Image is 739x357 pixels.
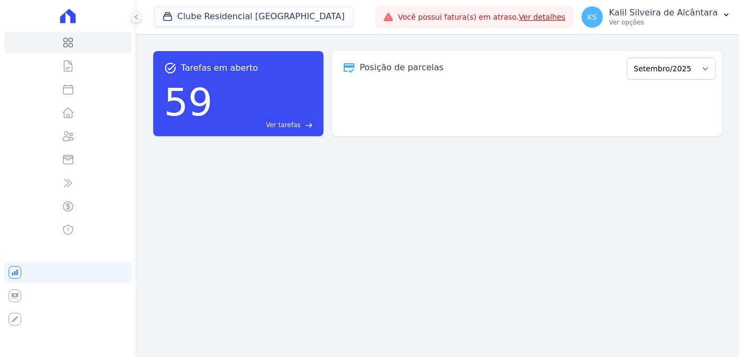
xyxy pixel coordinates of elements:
button: KS Kalil Silveira de Alcântara Ver opções [573,2,739,32]
span: east [305,121,313,129]
p: Kalil Silveira de Alcântara [609,7,718,18]
span: Ver tarefas [266,120,301,130]
span: Tarefas em aberto [181,62,258,74]
span: KS [587,13,597,21]
div: 59 [164,74,213,130]
button: Clube Residencial [GEOGRAPHIC_DATA] [153,6,354,27]
p: Ver opções [609,18,718,27]
span: task_alt [164,62,177,74]
a: Ver detalhes [519,13,566,21]
a: Ver tarefas east [217,120,313,130]
div: Posição de parcelas [360,61,444,74]
span: Você possui fatura(s) em atraso. [398,12,566,23]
